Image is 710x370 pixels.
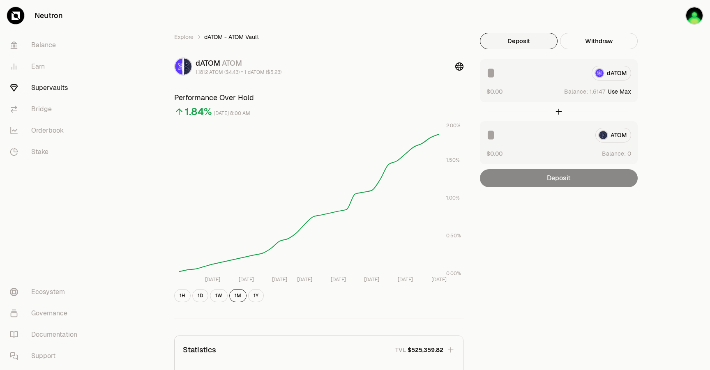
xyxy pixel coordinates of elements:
button: StatisticsTVL$525,359.82 [175,336,463,364]
button: 1Y [248,289,264,302]
span: Balance: [602,149,626,158]
span: $525,359.82 [408,346,443,354]
button: 1W [210,289,228,302]
a: Earn [3,56,89,77]
button: 1H [174,289,191,302]
a: Supervaults [3,77,89,99]
button: Withdraw [560,33,638,49]
img: ATOM Logo [184,58,191,75]
tspan: 0.00% [446,270,461,277]
button: Use Max [608,87,631,96]
a: Explore [174,33,194,41]
span: ATOM [222,58,242,68]
button: 1M [229,289,247,302]
tspan: [DATE] [364,276,379,283]
a: Orderbook [3,120,89,141]
a: Support [3,345,89,367]
button: $0.00 [486,87,503,96]
tspan: 1.00% [446,195,460,201]
button: $0.00 [486,149,503,158]
span: dATOM - ATOM Vault [204,33,259,41]
tspan: [DATE] [205,276,220,283]
a: Balance [3,34,89,56]
a: Documentation [3,324,89,345]
a: Ecosystem [3,281,89,303]
div: 1.1812 ATOM ($4.43) = 1 dATOM ($5.23) [196,69,281,76]
p: Statistics [183,344,216,356]
img: mm_hello [685,7,703,25]
tspan: [DATE] [239,276,254,283]
a: Stake [3,141,89,163]
button: 1D [192,289,208,302]
h3: Performance Over Hold [174,92,463,103]
div: 1.84% [185,105,212,118]
img: dATOM Logo [175,58,182,75]
tspan: [DATE] [398,276,413,283]
tspan: 2.00% [446,122,461,129]
a: Governance [3,303,89,324]
button: Deposit [480,33,558,49]
span: Balance: [564,87,588,96]
tspan: 0.50% [446,232,461,239]
nav: breadcrumb [174,33,463,41]
a: Bridge [3,99,89,120]
div: [DATE] 8:00 AM [214,109,250,118]
p: TVL [395,346,406,354]
tspan: [DATE] [297,276,312,283]
tspan: [DATE] [431,276,447,283]
tspan: [DATE] [272,276,287,283]
tspan: [DATE] [331,276,346,283]
tspan: 1.50% [446,157,460,163]
div: dATOM [196,57,281,69]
